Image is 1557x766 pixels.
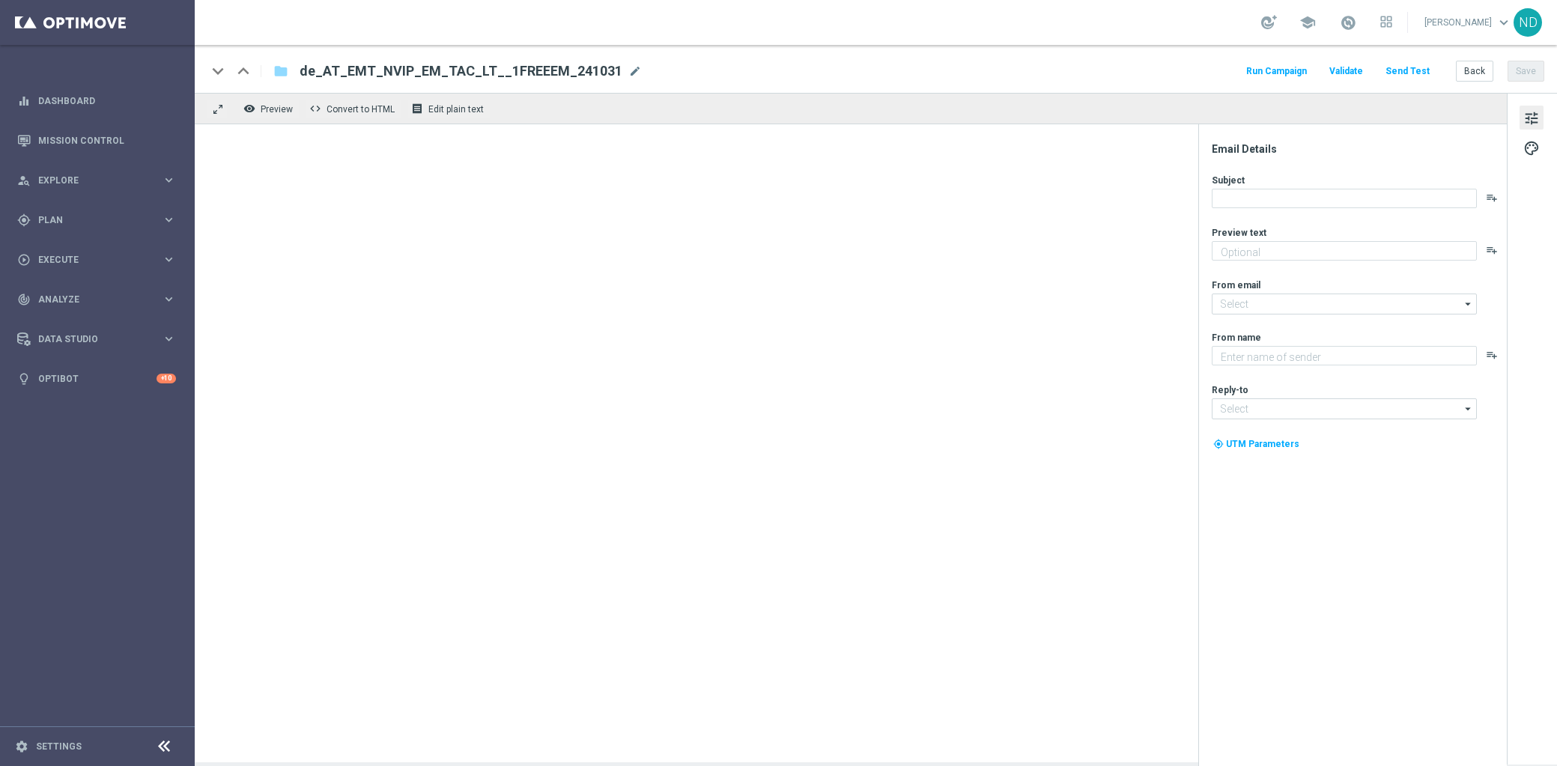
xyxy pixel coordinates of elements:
input: Select [1212,398,1477,419]
div: +10 [157,374,176,383]
span: de_AT_EMT_NVIP_EM_TAC_LT__1FREEEM_241031 [300,62,622,80]
i: equalizer [17,94,31,108]
button: Back [1456,61,1493,82]
div: Explore [17,174,162,187]
span: tune [1523,109,1540,128]
i: keyboard_arrow_right [162,213,176,227]
i: arrow_drop_down [1461,294,1476,314]
button: person_search Explore keyboard_arrow_right [16,174,177,186]
button: play_circle_outline Execute keyboard_arrow_right [16,254,177,266]
i: person_search [17,174,31,187]
i: my_location [1213,439,1224,449]
span: Preview [261,104,293,115]
span: Convert to HTML [327,104,395,115]
button: Send Test [1383,61,1432,82]
span: keyboard_arrow_down [1496,14,1512,31]
button: Validate [1327,61,1365,82]
i: arrow_drop_down [1461,399,1476,419]
button: palette [1520,136,1544,159]
i: keyboard_arrow_right [162,292,176,306]
button: code Convert to HTML [306,99,401,118]
a: Mission Control [38,121,176,160]
button: remove_red_eye Preview [240,99,300,118]
span: code [309,103,321,115]
button: Mission Control [16,135,177,147]
i: settings [15,740,28,753]
button: equalizer Dashboard [16,95,177,107]
div: Email Details [1212,142,1505,156]
span: Analyze [38,295,162,304]
span: school [1299,14,1316,31]
i: play_circle_outline [17,253,31,267]
button: playlist_add [1486,244,1498,256]
span: palette [1523,139,1540,158]
span: UTM Parameters [1226,439,1299,449]
span: mode_edit [628,64,642,78]
button: receipt Edit plain text [407,99,491,118]
span: Validate [1329,66,1363,76]
i: remove_red_eye [243,103,255,115]
i: lightbulb [17,372,31,386]
button: Save [1508,61,1544,82]
button: my_location UTM Parameters [1212,436,1301,452]
i: keyboard_arrow_right [162,173,176,187]
button: Run Campaign [1244,61,1309,82]
span: Plan [38,216,162,225]
button: tune [1520,106,1544,130]
i: receipt [411,103,423,115]
div: Data Studio [17,332,162,346]
button: playlist_add [1486,192,1498,204]
span: Data Studio [38,335,162,344]
i: folder [273,62,288,80]
button: folder [272,59,290,83]
i: keyboard_arrow_right [162,252,176,267]
a: [PERSON_NAME]keyboard_arrow_down [1423,11,1514,34]
div: Optibot [17,359,176,398]
i: keyboard_arrow_right [162,332,176,346]
a: Dashboard [38,81,176,121]
div: Mission Control [17,121,176,160]
i: track_changes [17,293,31,306]
button: Data Studio keyboard_arrow_right [16,333,177,345]
div: Execute [17,253,162,267]
button: gps_fixed Plan keyboard_arrow_right [16,214,177,226]
span: Edit plain text [428,104,484,115]
a: Settings [36,742,82,751]
label: Preview text [1212,227,1266,239]
div: Plan [17,213,162,227]
span: Execute [38,255,162,264]
a: Optibot [38,359,157,398]
label: From email [1212,279,1260,291]
span: Explore [38,176,162,185]
div: ND [1514,8,1542,37]
input: Select [1212,294,1477,314]
button: lightbulb Optibot +10 [16,373,177,385]
label: From name [1212,332,1261,344]
div: Analyze [17,293,162,306]
label: Subject [1212,174,1245,186]
button: playlist_add [1486,349,1498,361]
i: gps_fixed [17,213,31,227]
div: Dashboard [17,81,176,121]
button: track_changes Analyze keyboard_arrow_right [16,294,177,306]
label: Reply-to [1212,384,1248,396]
